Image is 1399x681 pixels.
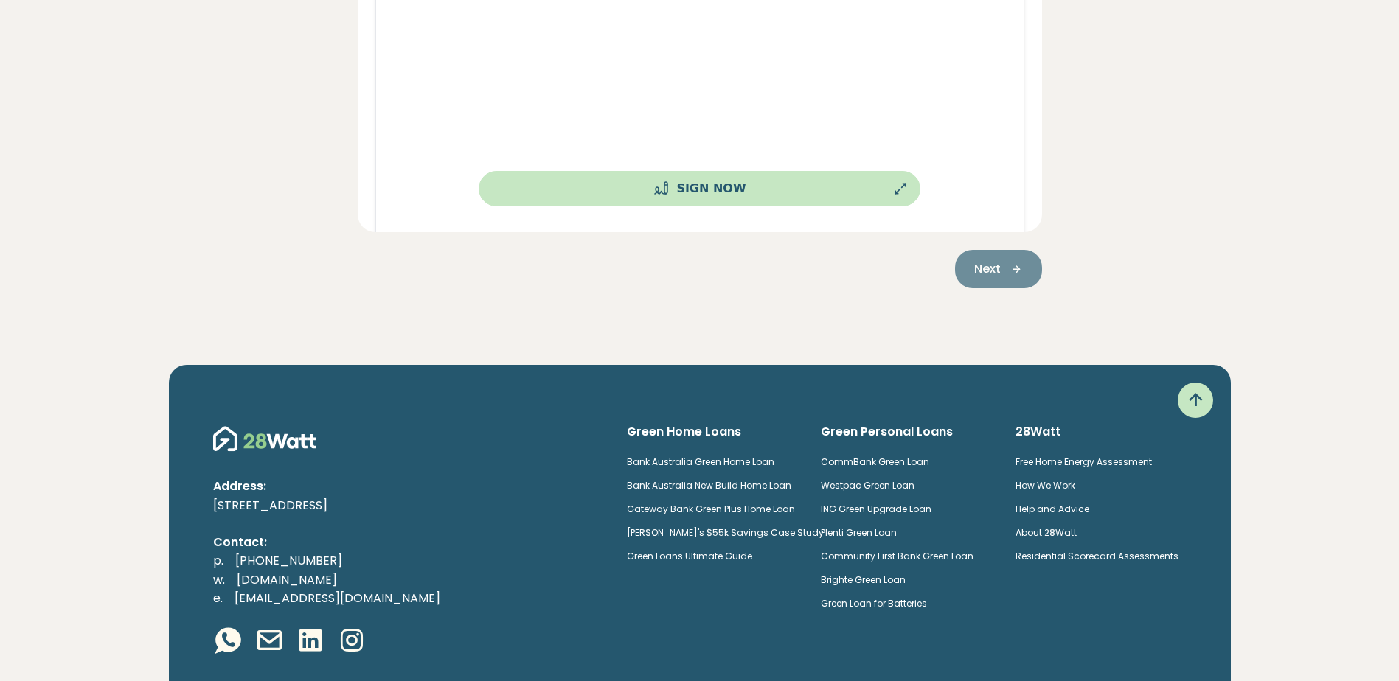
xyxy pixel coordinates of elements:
[627,424,798,440] h6: Green Home Loans
[627,455,774,468] a: Bank Australia Green Home Loan
[821,550,973,562] a: Community First Bank Green Loan
[821,424,992,440] h6: Green Personal Loans
[213,626,243,658] a: Whatsapp
[223,590,452,607] a: [EMAIL_ADDRESS][DOMAIN_NAME]
[254,626,284,658] a: Email
[1325,610,1399,681] iframe: Chat Widget
[627,526,824,539] a: [PERSON_NAME]'s $55k Savings Case Study
[213,552,223,569] span: p.
[627,503,795,515] a: Gateway Bank Green Plus Home Loan
[821,503,931,515] a: ING Green Upgrade Loan
[821,479,914,492] a: Westpac Green Loan
[213,533,603,552] p: Contact:
[213,477,603,496] p: Address:
[1016,455,1152,468] a: Free Home Energy Assessment
[1016,479,1075,492] a: How We Work
[821,573,906,586] a: Brighte Green Loan
[213,496,603,515] p: [STREET_ADDRESS]
[213,571,225,588] span: w.
[337,626,367,658] a: Instagram
[223,552,354,569] a: [PHONE_NUMBER]
[821,526,897,539] a: Plenti Green Loan
[213,590,223,607] span: e.
[1016,503,1089,515] a: Help and Advice
[1016,526,1077,539] a: About 28Watt
[821,455,929,468] a: CommBank Green Loan
[627,550,752,562] a: Green Loans Ultimate Guide
[296,626,325,658] a: Linkedin
[225,571,349,588] a: [DOMAIN_NAME]
[213,424,316,453] img: 28Watt
[1016,550,1178,562] a: Residential Scorecard Assessments
[1016,424,1187,440] h6: 28Watt
[627,479,791,492] a: Bank Australia New Build Home Loan
[821,597,927,610] a: Green Loan for Batteries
